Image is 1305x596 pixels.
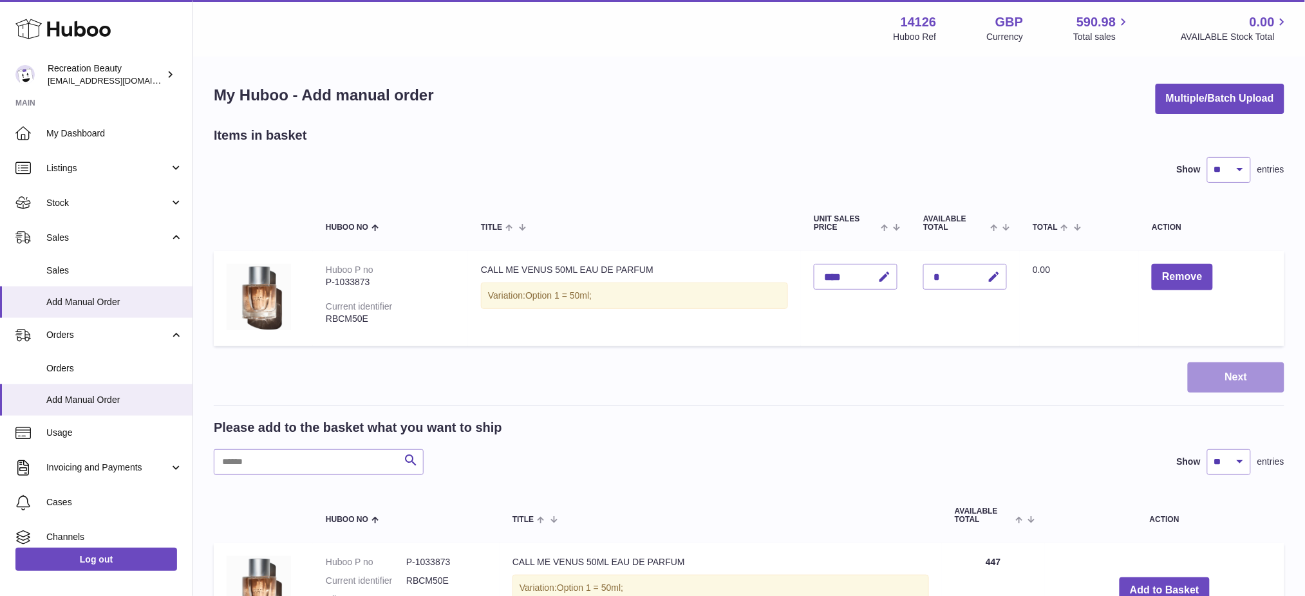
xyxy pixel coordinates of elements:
[15,548,177,571] a: Log out
[46,427,183,439] span: Usage
[15,65,35,84] img: internalAdmin-14126@internal.huboo.com
[1250,14,1275,31] span: 0.00
[46,127,183,140] span: My Dashboard
[46,232,169,244] span: Sales
[46,197,169,209] span: Stock
[1076,14,1116,31] span: 590.98
[46,162,169,174] span: Listings
[46,362,183,375] span: Orders
[1181,14,1290,43] a: 0.00 AVAILABLE Stock Total
[46,265,183,277] span: Sales
[1073,31,1131,43] span: Total sales
[46,296,183,308] span: Add Manual Order
[987,31,1024,43] div: Currency
[894,31,937,43] div: Huboo Ref
[46,496,183,508] span: Cases
[48,62,164,87] div: Recreation Beauty
[48,75,189,86] span: [EMAIL_ADDRESS][DOMAIN_NAME]
[46,394,183,406] span: Add Manual Order
[1073,14,1131,43] a: 590.98 Total sales
[1181,31,1290,43] span: AVAILABLE Stock Total
[995,14,1023,31] strong: GBP
[46,531,183,543] span: Channels
[46,329,169,341] span: Orders
[901,14,937,31] strong: 14126
[46,461,169,474] span: Invoicing and Payments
